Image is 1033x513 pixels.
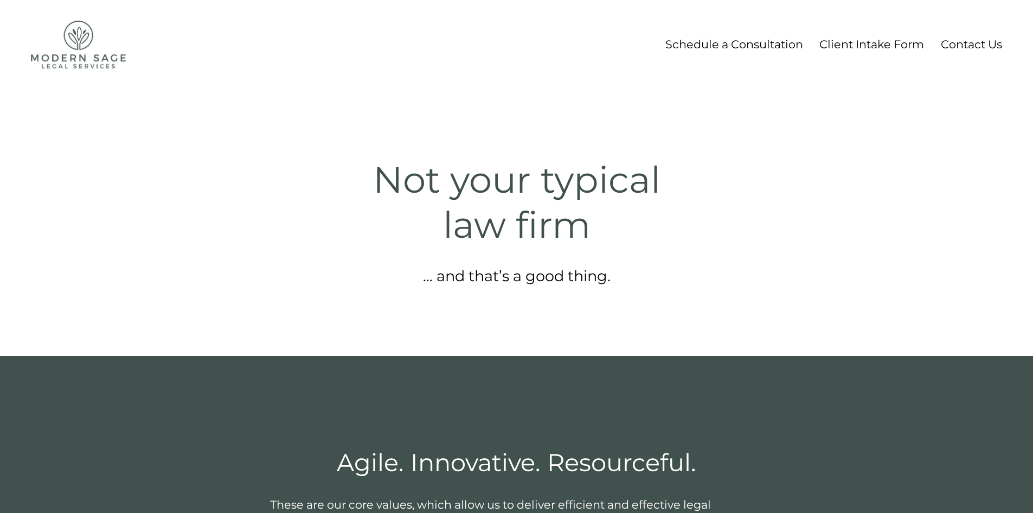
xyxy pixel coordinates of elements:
h1: Not your typical law firm [137,157,896,246]
a: Contact Us [941,34,1002,54]
a: Schedule a Consultation [665,34,803,54]
img: Modern Sage Legal Services [31,21,126,68]
a: Client Intake Form [819,34,924,54]
h2: Agile. Innovative. Resourceful. [270,447,763,478]
p: … and that’s a good thing. [137,264,896,288]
